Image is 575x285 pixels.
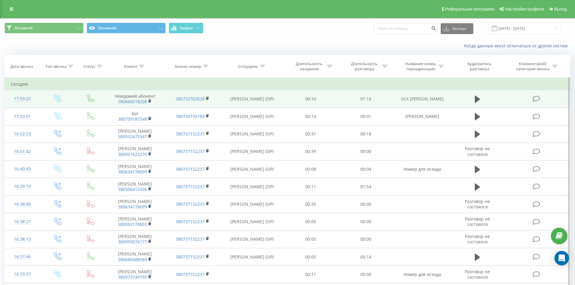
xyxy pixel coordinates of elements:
button: График [169,23,203,33]
td: 00:18 [338,125,394,143]
td: [PERSON_NAME] [106,230,164,248]
td: 00:00 [338,213,394,230]
td: [PERSON_NAME] (SIP) [221,195,283,213]
td: 00:39 [283,143,338,160]
span: Разговор не состоялся [465,269,490,280]
a: 380951622270 [118,151,147,157]
td: [PERSON_NAME] (SIP) [221,248,283,266]
a: 380506412436 [118,186,147,192]
div: Клиент [124,64,137,69]
div: Длительность ожидания [293,61,325,71]
td: 00:00 [338,230,394,248]
a: 380680688589 [118,257,147,262]
td: 00:00 [338,195,394,213]
div: 16:37:46 [11,251,34,263]
a: 380999076177 [118,239,147,245]
div: Длительность разговора [348,61,381,71]
td: [PERSON_NAME] [106,195,164,213]
a: 380737152237 [176,271,205,277]
a: 380737152237 [176,236,205,242]
div: Тип звонка [46,64,66,69]
td: [PERSON_NAME] (SIP) [221,213,283,230]
a: 380666518208 [118,99,147,104]
td: 00:10 [283,90,338,108]
td: 00:14 [283,108,338,125]
span: Разговор не состоялся [465,146,490,157]
div: 16:38:40 [11,198,34,210]
td: бот [106,108,164,125]
td: [PERSON_NAME] (SIP) [221,160,283,178]
td: 00:11 [283,178,338,195]
td: 00:31 [283,125,338,143]
a: 380973749793 [118,274,147,280]
button: Основной [87,23,166,33]
td: 00:11 [283,266,338,283]
div: Сотрудник [238,64,258,69]
div: 16:33:37 [11,268,34,280]
td: Невідомий абонент [106,90,164,108]
td: 00:04 [338,160,394,178]
a: 380737152237 [176,166,205,172]
div: Название схемы переадресации [404,61,437,71]
div: 16:52:23 [11,128,34,140]
a: 380953178803 [118,221,147,227]
td: 00:35 [283,195,338,213]
span: Реферальная программа [445,7,494,11]
td: [PERSON_NAME] [106,160,164,178]
td: 00:05 [283,213,338,230]
td: 00:00 [338,266,394,283]
span: График [180,26,193,30]
td: [PERSON_NAME] [106,143,164,160]
td: [PERSON_NAME] (SIP) [221,90,283,108]
div: 16:40:43 [11,163,34,175]
td: [PERSON_NAME] (SIP) [221,178,283,195]
td: [PERSON_NAME] [106,213,164,230]
a: 380737152237 [176,131,205,137]
div: Бизнес номер [175,64,201,69]
div: Статус [83,64,95,69]
td: 00:05 [283,248,338,266]
td: Номер для исхода [393,160,451,178]
td: [PERSON_NAME] [106,266,164,283]
td: [PERSON_NAME] [106,125,164,143]
div: Дата звонка [10,64,33,69]
div: Open Intercom Messenger [554,251,569,265]
a: 380730735189 [176,113,205,119]
td: 00:14 [338,248,394,266]
div: 16:38:27 [11,216,34,228]
a: 380932473347 [118,134,147,139]
td: [PERSON_NAME] [393,108,451,125]
a: 380634778699 [118,169,147,175]
td: OLX [PERSON_NAME] [393,90,451,108]
span: Настройки профиля [505,7,544,11]
a: 380732763528 [176,96,205,102]
input: Поиск по номеру [374,23,438,34]
div: 17:53:22 [11,93,34,105]
td: [PERSON_NAME] (SIP) [221,108,283,125]
span: Основной [14,26,33,30]
td: [PERSON_NAME] (SIP) [221,125,283,143]
span: Разговор не состоялся [465,216,490,227]
td: Номер для исхода [393,266,451,283]
td: 00:01 [338,108,394,125]
td: [PERSON_NAME] [106,248,164,266]
a: 380737152237 [176,219,205,224]
a: Когда данные могут отличаться от других систем [464,43,570,49]
td: 00:00 [338,143,394,160]
div: 17:23:51 [11,111,34,122]
td: 01:54 [338,178,394,195]
td: [PERSON_NAME] (SIP) [221,143,283,160]
button: Основной [5,23,84,33]
div: Комментарий/категория звонка [515,61,551,71]
div: 16:51:42 [11,146,34,157]
div: 16:39:19 [11,181,34,192]
a: 380737152237 [176,254,205,260]
td: 00:05 [283,230,338,248]
td: 01:15 [338,90,394,108]
span: Разговор не состоялся [465,198,490,210]
button: Экспорт [441,23,473,34]
td: [PERSON_NAME] (SIP) [221,230,283,248]
div: 16:38:13 [11,233,34,245]
a: 380634778699 [118,204,147,210]
a: 380739187348 [118,116,147,122]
